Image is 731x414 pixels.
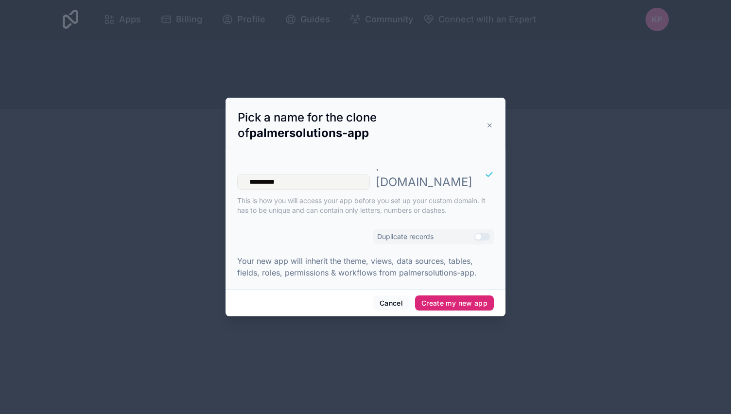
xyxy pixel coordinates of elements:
[373,295,409,311] button: Cancel
[377,232,434,241] label: Duplicate records
[237,255,494,278] p: Your new app will inherit the theme, views, data sources, tables, fields, roles, permissions & wo...
[376,159,472,190] p: . [DOMAIN_NAME]
[238,110,377,140] span: Pick a name for the clone of
[415,295,494,311] button: Create my new app
[249,126,369,140] strong: palmersolutions-app
[237,196,494,215] p: This is how you will access your app before you set up your custom domain. It has to be unique an...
